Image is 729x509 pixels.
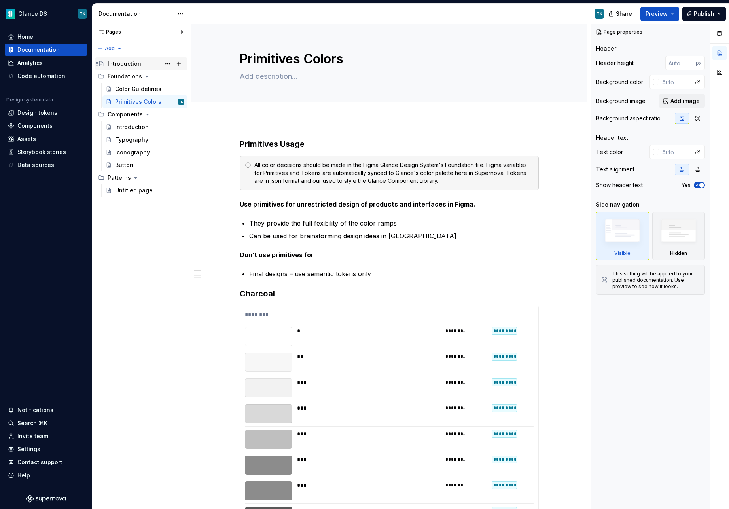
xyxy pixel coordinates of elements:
[17,109,57,117] div: Design tokens
[17,148,66,156] div: Storybook stories
[5,70,87,82] a: Code automation
[95,57,187,197] div: Page tree
[249,231,539,241] p: Can be used for brainstorming design ideas in [GEOGRAPHIC_DATA]
[665,56,696,70] input: Auto
[115,85,161,93] div: Color Guidelines
[17,135,36,143] div: Assets
[26,495,66,503] a: Supernova Logo
[108,72,142,80] div: Foundations
[670,250,687,256] div: Hidden
[17,46,60,54] div: Documentation
[5,430,87,443] a: Invite team
[115,148,150,156] div: Iconography
[95,57,187,70] a: Introduction
[5,404,87,416] button: Notifications
[95,108,187,121] div: Components
[659,94,705,108] button: Add image
[5,120,87,132] a: Components
[5,159,87,171] a: Data sources
[240,200,475,208] strong: Use primitives for unrestricted design of products and interfaces in Figma.
[240,289,275,298] strong: Charcoal
[95,70,187,83] div: Foundations
[596,134,628,142] div: Header text
[179,98,183,106] div: TK
[17,445,40,453] div: Settings
[102,146,187,159] a: Iconography
[17,161,54,169] div: Data sources
[596,148,623,156] div: Text color
[17,33,33,41] div: Home
[105,46,115,52] span: Add
[102,184,187,197] a: Untitled page
[670,97,700,105] span: Add image
[115,136,148,144] div: Typography
[17,406,53,414] div: Notifications
[5,469,87,482] button: Help
[596,59,634,67] div: Header height
[249,269,539,279] p: Final designs – use semantic tokens only
[95,29,121,35] div: Pages
[596,45,616,53] div: Header
[17,59,43,67] div: Analytics
[249,218,539,228] p: They provide the full fexibility of the color ramps
[17,122,53,130] div: Components
[102,83,187,95] a: Color Guidelines
[614,250,631,256] div: Visible
[5,443,87,456] a: Settings
[108,174,131,182] div: Patterns
[18,10,47,18] div: Glance DS
[102,95,187,108] a: Primitives ColorsTK
[6,97,53,103] div: Design system data
[596,114,661,122] div: Background aspect ratio
[98,10,173,18] div: Documentation
[659,75,691,89] input: Auto
[95,171,187,184] div: Patterns
[5,133,87,145] a: Assets
[5,57,87,69] a: Analytics
[17,458,62,466] div: Contact support
[102,133,187,146] a: Typography
[95,43,125,54] button: Add
[115,186,153,194] div: Untitled page
[17,471,30,479] div: Help
[659,145,691,159] input: Auto
[596,212,649,260] div: Visible
[596,181,643,189] div: Show header text
[5,146,87,158] a: Storybook stories
[115,161,133,169] div: Button
[240,139,539,150] h3: Primitives Usage
[5,456,87,469] button: Contact support
[682,7,726,21] button: Publish
[682,182,691,188] label: Yes
[102,121,187,133] a: Introduction
[108,110,143,118] div: Components
[80,11,85,17] div: TK
[254,161,534,185] div: All color decisions should be made in the Figma Glance Design System's Foundation file. Figma var...
[115,123,149,131] div: Introduction
[596,97,646,105] div: Background image
[240,251,314,259] strong: Don’t use primitives for
[596,165,634,173] div: Text alignment
[696,60,702,66] p: px
[102,159,187,171] a: Button
[694,10,714,18] span: Publish
[5,30,87,43] a: Home
[5,106,87,119] a: Design tokens
[238,49,537,68] textarea: Primitives Colors
[5,44,87,56] a: Documentation
[2,5,90,22] button: Glance DSTK
[5,417,87,429] button: Search ⌘K
[115,98,161,106] div: Primitives Colors
[640,7,679,21] button: Preview
[596,201,640,209] div: Side navigation
[17,432,48,440] div: Invite team
[612,271,700,290] div: This setting will be applied to your published documentation. Use preview to see how it looks.
[17,419,47,427] div: Search ⌘K
[616,10,632,18] span: Share
[108,60,141,68] div: Introduction
[17,72,65,80] div: Code automation
[604,7,637,21] button: Share
[652,212,705,260] div: Hidden
[6,9,15,19] img: 1418da27-0259-4e84-9564-73076c141468.png
[596,11,602,17] div: TK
